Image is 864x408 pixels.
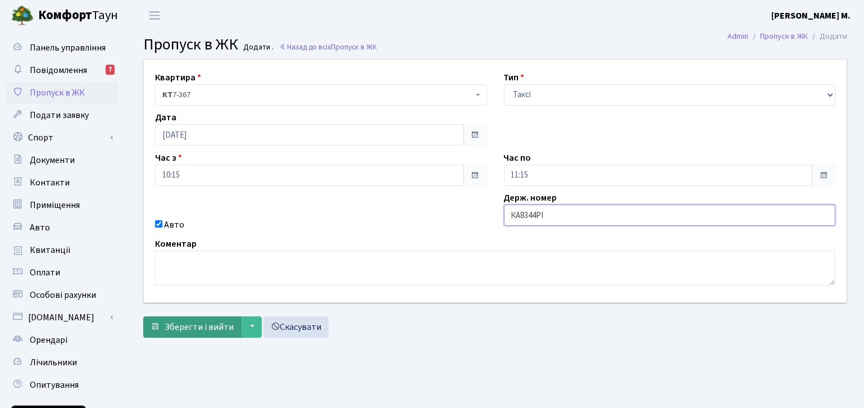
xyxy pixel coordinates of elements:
a: Панель управління [6,37,118,59]
a: Оплати [6,261,118,284]
button: Зберегти і вийти [143,316,241,338]
a: Приміщення [6,194,118,216]
a: Авто [6,216,118,239]
a: Документи [6,149,118,171]
span: Документи [30,154,75,166]
a: Спорт [6,126,118,149]
span: Лічильники [30,356,77,369]
label: Тип [504,71,525,84]
span: Таун [38,6,118,25]
span: Пропуск в ЖК [143,33,238,56]
a: Пропуск в ЖК [760,30,808,42]
span: Подати заявку [30,109,89,121]
small: Додати . [242,43,274,52]
a: Контакти [6,171,118,194]
nav: breadcrumb [711,25,864,48]
a: Назад до всіхПропуск в ЖК [279,42,377,52]
input: AA0001AA [504,205,836,226]
a: [DOMAIN_NAME] [6,306,118,329]
b: КТ [162,89,172,101]
span: Панель управління [30,42,106,54]
a: Повідомлення7 [6,59,118,81]
label: Час з [155,151,182,165]
span: Квитанції [30,244,71,256]
span: Оплати [30,266,60,279]
a: Квитанції [6,239,118,261]
span: Контакти [30,176,70,189]
span: Опитування [30,379,79,391]
span: Зберегти і вийти [165,321,234,333]
img: logo.png [11,4,34,27]
span: <b>КТ</b>&nbsp;&nbsp;&nbsp;&nbsp;7-367 [155,84,487,106]
span: Особові рахунки [30,289,96,301]
b: Комфорт [38,6,92,24]
label: Коментар [155,237,197,251]
b: [PERSON_NAME] М. [771,10,851,22]
a: [PERSON_NAME] М. [771,9,851,22]
label: Авто [164,218,184,232]
a: Особові рахунки [6,284,118,306]
button: Переключити навігацію [140,6,169,25]
label: Час по [504,151,531,165]
span: Повідомлення [30,64,87,76]
a: Орендарі [6,329,118,351]
a: Подати заявку [6,104,118,126]
span: Пропуск в ЖК [30,87,85,99]
a: Пропуск в ЖК [6,81,118,104]
a: Скасувати [263,316,329,338]
label: Держ. номер [504,191,557,205]
li: Додати [808,30,847,43]
span: <b>КТ</b>&nbsp;&nbsp;&nbsp;&nbsp;7-367 [162,89,473,101]
a: Опитування [6,374,118,396]
span: Орендарі [30,334,67,346]
div: 7 [106,65,115,75]
a: Admin [727,30,748,42]
label: Дата [155,111,176,124]
span: Пропуск в ЖК [331,42,377,52]
label: Квартира [155,71,201,84]
span: Авто [30,221,50,234]
a: Лічильники [6,351,118,374]
span: Приміщення [30,199,80,211]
